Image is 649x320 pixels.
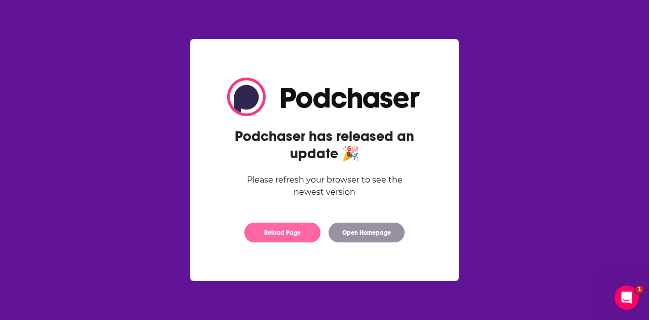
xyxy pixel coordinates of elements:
[635,286,643,294] span: 1
[329,223,405,242] button: Open Homepage
[227,78,422,116] img: Logo
[615,286,639,310] iframe: Intercom live chat
[227,128,422,162] h2: Podchaser has released an update 🎉
[244,223,320,242] button: Reload Page
[227,174,422,198] div: Please refresh your browser to see the newest version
